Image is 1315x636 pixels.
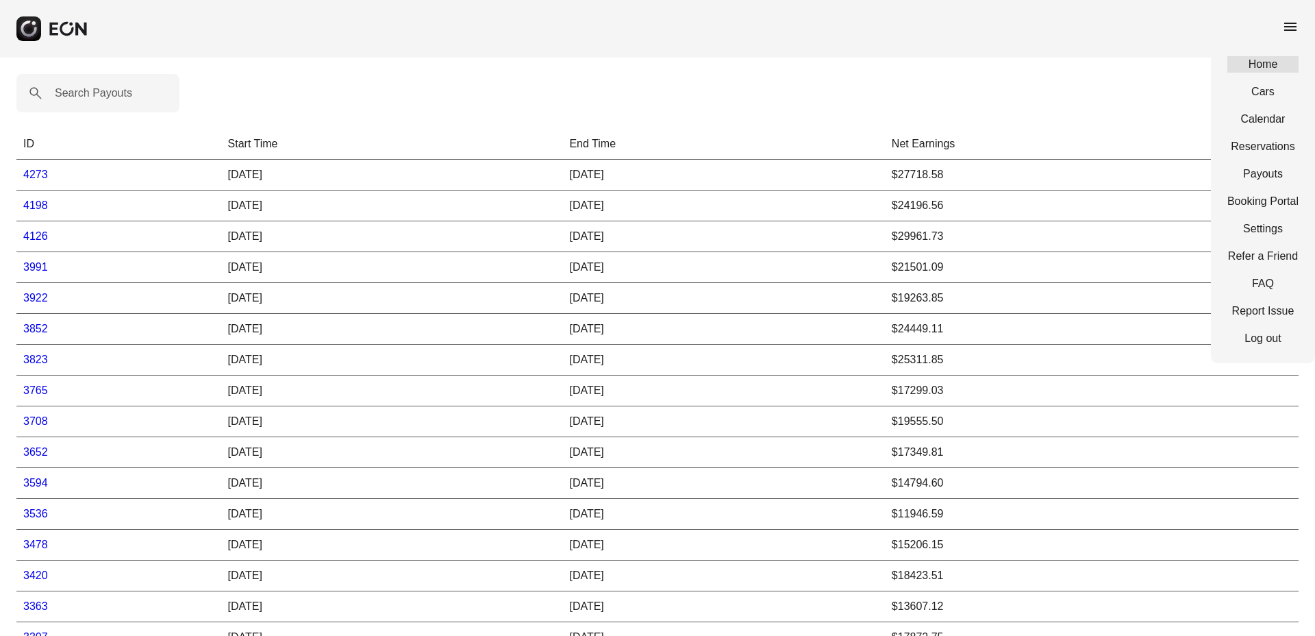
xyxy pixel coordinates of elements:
[1227,138,1299,155] a: Reservations
[885,160,1299,191] td: $27718.58
[221,406,563,437] td: [DATE]
[221,160,563,191] td: [DATE]
[221,468,563,499] td: [DATE]
[562,376,884,406] td: [DATE]
[562,129,884,160] th: End Time
[221,283,563,314] td: [DATE]
[23,539,48,550] a: 3478
[885,437,1299,468] td: $17349.81
[1227,56,1299,73] a: Home
[221,252,563,283] td: [DATE]
[23,199,48,211] a: 4198
[221,191,563,221] td: [DATE]
[562,468,884,499] td: [DATE]
[1227,248,1299,265] a: Refer a Friend
[885,468,1299,499] td: $14794.60
[221,129,563,160] th: Start Time
[885,561,1299,591] td: $18423.51
[23,477,48,489] a: 3594
[221,437,563,468] td: [DATE]
[885,499,1299,530] td: $11946.59
[1227,193,1299,210] a: Booking Portal
[562,530,884,561] td: [DATE]
[562,437,884,468] td: [DATE]
[23,570,48,581] a: 3420
[23,169,48,180] a: 4273
[1227,221,1299,237] a: Settings
[23,292,48,304] a: 3922
[221,376,563,406] td: [DATE]
[562,252,884,283] td: [DATE]
[885,376,1299,406] td: $17299.03
[221,591,563,622] td: [DATE]
[562,160,884,191] td: [DATE]
[562,406,884,437] td: [DATE]
[885,252,1299,283] td: $21501.09
[23,446,48,458] a: 3652
[1227,330,1299,347] a: Log out
[55,85,132,101] label: Search Payouts
[562,591,884,622] td: [DATE]
[1227,276,1299,292] a: FAQ
[23,230,48,242] a: 4126
[1282,19,1299,35] span: menu
[1227,84,1299,100] a: Cars
[16,129,221,160] th: ID
[221,499,563,530] td: [DATE]
[221,561,563,591] td: [DATE]
[885,129,1299,160] th: Net Earnings
[562,221,884,252] td: [DATE]
[562,314,884,345] td: [DATE]
[221,314,563,345] td: [DATE]
[23,354,48,365] a: 3823
[562,191,884,221] td: [DATE]
[885,591,1299,622] td: $13607.12
[221,221,563,252] td: [DATE]
[1227,303,1299,319] a: Report Issue
[562,345,884,376] td: [DATE]
[885,221,1299,252] td: $29961.73
[23,261,48,273] a: 3991
[562,561,884,591] td: [DATE]
[562,283,884,314] td: [DATE]
[221,530,563,561] td: [DATE]
[23,508,48,519] a: 3536
[885,191,1299,221] td: $24196.56
[23,415,48,427] a: 3708
[885,345,1299,376] td: $25311.85
[1227,111,1299,127] a: Calendar
[885,530,1299,561] td: $15206.15
[885,406,1299,437] td: $19555.50
[221,345,563,376] td: [DATE]
[885,283,1299,314] td: $19263.85
[562,499,884,530] td: [DATE]
[885,314,1299,345] td: $24449.11
[23,600,48,612] a: 3363
[1227,166,1299,182] a: Payouts
[23,384,48,396] a: 3765
[23,323,48,334] a: 3852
